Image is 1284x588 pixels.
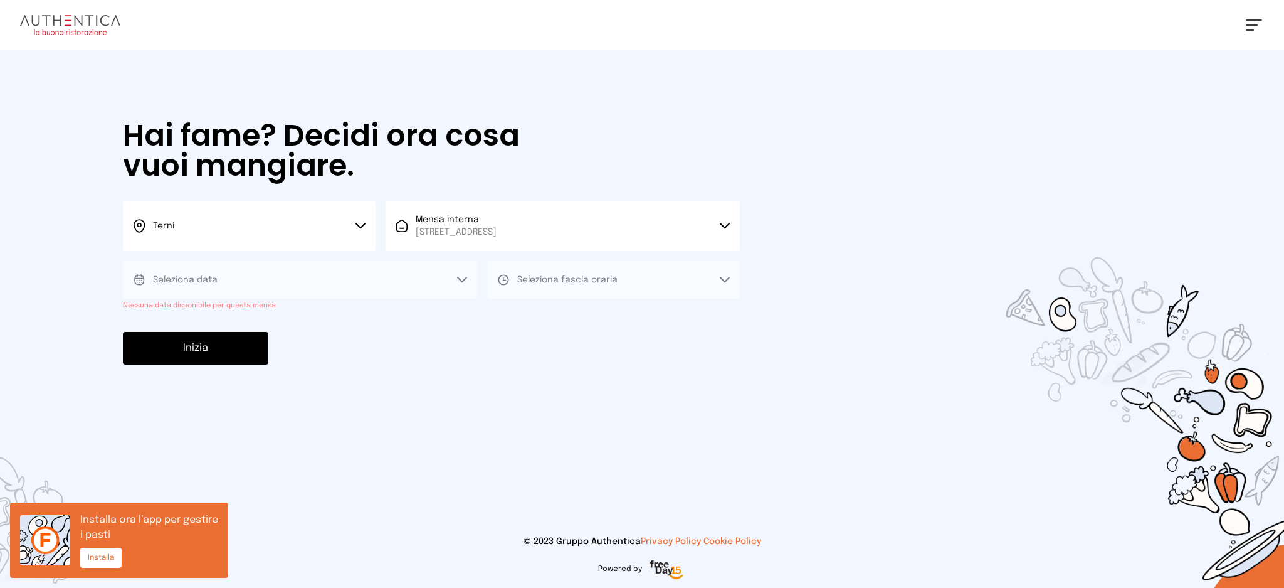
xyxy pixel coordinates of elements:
[80,548,122,568] button: Installa
[123,120,586,181] h1: Hai fame? Decidi ora cosa vuoi mangiare.
[487,261,740,299] button: Seleziona fascia oraria
[123,302,276,309] small: Nessuna data disponibile per questa mensa
[20,515,70,565] img: icon.6af0c3e.png
[20,15,120,35] img: logo.8f33a47.png
[123,332,268,365] button: Inizia
[641,537,701,546] a: Privacy Policy
[647,558,687,583] img: logo-freeday.3e08031.png
[153,222,174,230] span: Terni
[20,535,1264,548] p: © 2023 Gruppo Authentica
[80,513,218,543] p: Installa ora l’app per gestire i pasti
[416,226,497,238] span: [STREET_ADDRESS]
[933,185,1284,588] img: sticker-selezione-mensa.70a28f7.png
[123,201,376,251] button: Terni
[703,537,761,546] a: Cookie Policy
[123,261,477,299] button: Seleziona data
[153,275,218,284] span: Seleziona data
[517,275,618,284] span: Seleziona fascia oraria
[386,201,740,251] button: Mensa interna[STREET_ADDRESS]
[598,564,642,574] span: Powered by
[416,213,497,238] span: Mensa interna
